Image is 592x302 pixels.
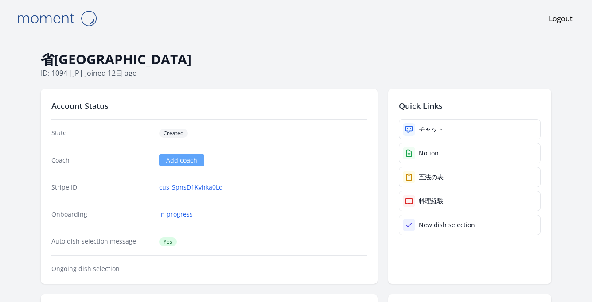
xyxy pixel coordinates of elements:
a: In progress [159,210,193,219]
dt: Ongoing dish selection [51,264,152,273]
a: チャット [399,119,541,139]
div: Notion [419,149,439,158]
img: Moment [12,7,101,30]
dt: Stripe ID [51,183,152,192]
h2: Quick Links [399,100,541,112]
a: Logout [549,13,573,24]
div: チャット [419,125,444,134]
span: jp [73,68,79,78]
dt: Coach [51,156,152,165]
a: 料理経験 [399,191,541,211]
dt: State [51,128,152,138]
div: New dish selection [419,221,475,229]
span: Yes [159,237,177,246]
a: Notion [399,143,541,163]
div: 五法の表 [419,173,444,182]
a: 五法の表 [399,167,541,187]
span: Created [159,129,188,138]
dt: Auto dish selection message [51,237,152,246]
a: Add coach [159,154,204,166]
h2: Account Status [51,100,367,112]
a: cus_SpnsD1Kvhka0Ld [159,183,223,192]
h1: 省[GEOGRAPHIC_DATA] [41,51,551,68]
div: 料理経験 [419,197,444,205]
p: ID: 1094 | | Joined 12日 ago [41,68,551,78]
dt: Onboarding [51,210,152,219]
a: New dish selection [399,215,541,235]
